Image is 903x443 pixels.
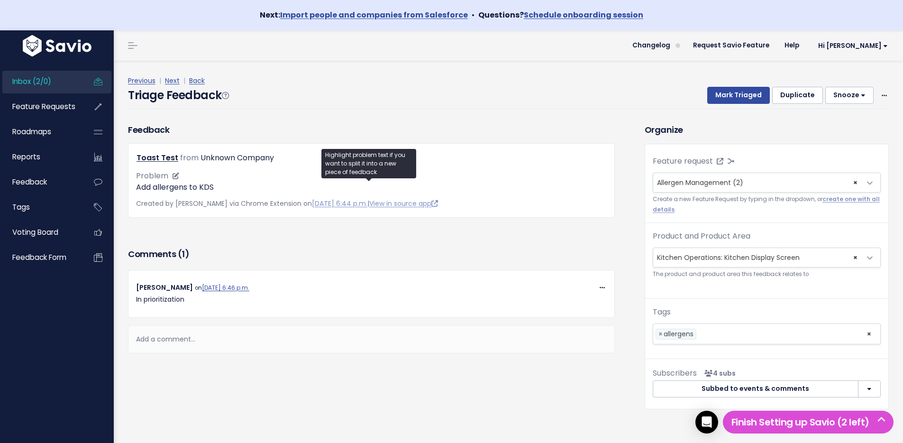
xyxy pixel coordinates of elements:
[653,368,697,378] span: Subscribers
[524,9,643,20] a: Schedule onboarding session
[136,199,438,208] span: Created by [PERSON_NAME] via Chrome Extension on |
[128,87,228,104] h4: Triage Feedback
[369,199,438,208] a: View in source app
[280,9,468,20] a: Import people and companies from Salesforce
[653,248,881,268] span: Kitchen Operations: Kitchen Display Screen
[137,152,178,163] a: Toast Test
[701,369,736,378] span: <p><strong>Subscribers</strong><br><br> - Derek mckay<br> - Frank Peleato<br> - Beau Butler<br> -...
[695,411,718,434] div: Open Intercom Messenger
[12,227,58,237] span: Voting Board
[653,156,713,167] label: Feature request
[478,9,643,20] strong: Questions?
[2,247,79,268] a: Feedback form
[2,171,79,193] a: Feedback
[2,96,79,118] a: Feature Requests
[12,252,66,262] span: Feedback form
[189,76,205,85] a: Back
[2,196,79,218] a: Tags
[202,284,249,292] a: [DATE] 6:46 p.m.
[201,151,274,165] div: Unknown Company
[727,415,889,429] h5: Finish Setting up Savio (2 left)
[12,76,51,86] span: Inbox (2/0)
[472,9,474,20] span: •
[128,76,155,85] a: Previous
[182,248,185,260] span: 1
[136,182,607,193] p: Add allergens to KDS
[653,195,880,213] a: create one with all details
[321,149,416,178] div: Highlight problem text if you want to split it into a new piece of feedback
[195,284,249,292] span: on
[136,170,168,181] span: Problem
[664,329,693,339] span: allergens
[653,380,858,397] button: Subbed to events & comments
[2,121,79,143] a: Roadmaps
[653,231,750,242] label: Product and Product Area
[12,102,75,111] span: Feature Requests
[2,71,79,92] a: Inbox (2/0)
[656,329,696,340] li: allergens
[657,178,743,187] span: Allergen Management (2)
[685,38,777,53] a: Request Savio Feature
[653,248,861,267] span: Kitchen Operations: Kitchen Display Screen
[12,202,30,212] span: Tags
[12,152,40,162] span: Reports
[136,283,193,292] span: [PERSON_NAME]
[128,123,169,136] h3: Feedback
[128,325,615,353] div: Add a comment...
[12,177,47,187] span: Feedback
[658,329,663,339] span: ×
[2,146,79,168] a: Reports
[12,127,51,137] span: Roadmaps
[182,76,187,85] span: |
[20,35,94,56] img: logo-white.9d6f32f41409.svg
[2,221,79,243] a: Voting Board
[165,76,180,85] a: Next
[707,87,770,104] button: Mark Triaged
[653,269,881,279] small: The product and product area this feedback relates to
[312,199,367,208] a: [DATE] 6:44 p.m.
[260,9,468,20] strong: Next:
[653,194,881,215] small: Create a new Feature Request by typing in the dropdown, or .
[632,42,670,49] span: Changelog
[653,306,671,318] label: Tags
[136,294,607,305] p: In prioritization
[645,123,889,136] h3: Organize
[157,76,163,85] span: |
[180,152,199,163] span: from
[128,248,615,261] h3: Comments ( )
